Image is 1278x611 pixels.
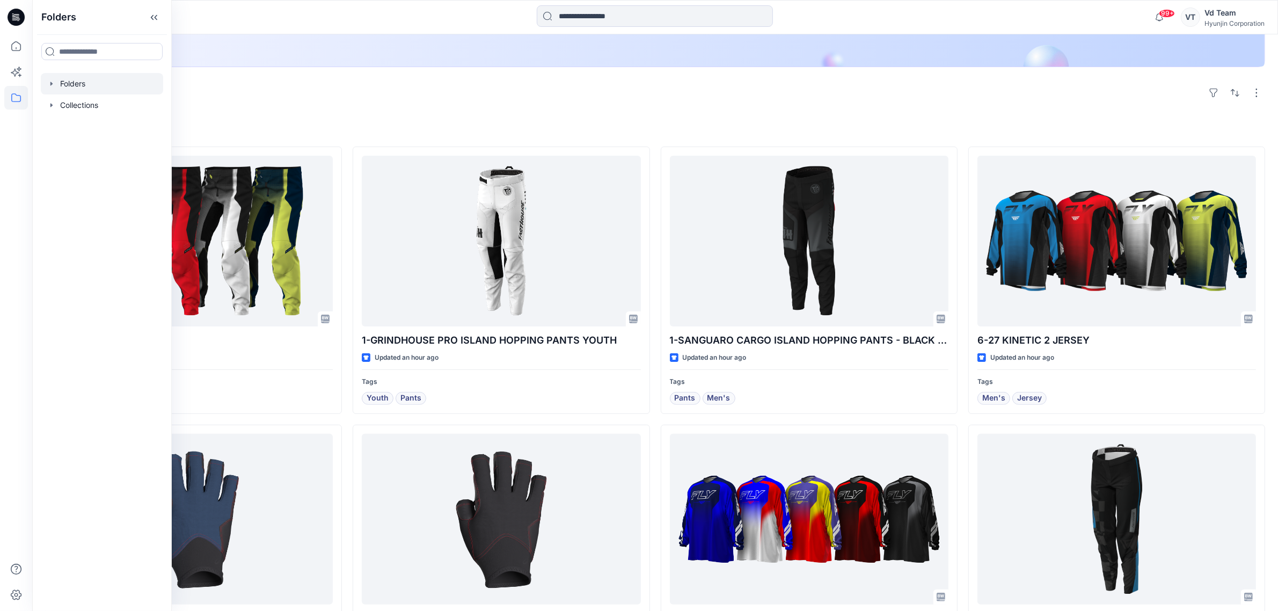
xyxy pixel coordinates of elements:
[675,392,696,405] span: Pants
[54,376,333,388] p: Tags
[707,392,731,405] span: Men's
[977,156,1256,326] a: 6-27 KINETIC 2 JERSEY
[1204,19,1265,27] div: Hyunjin Corporation
[1181,8,1200,27] div: VT
[54,156,333,326] a: 6-27 KINETIC 2 PANT
[670,434,948,605] a: 9-27 F-16 JERSEY-5XL
[977,434,1256,605] a: 3-26 MX GRINDHOUSE PRO APEX WOMEN PANTS
[977,376,1256,388] p: Tags
[362,156,640,326] a: 1-GRINDHOUSE PRO ISLAND HOPPING PANTS YOUTH
[367,392,389,405] span: Youth
[362,333,640,348] p: 1-GRINDHOUSE PRO ISLAND HOPPING PANTS YOUTH
[362,434,640,605] a: 1-336035 SS25 BLACK(8666262)-PAP
[990,352,1054,363] p: Updated an hour ago
[54,434,333,605] a: 1-336035 SS25 DKT-F17A BLUE(8871951)-PAP
[1159,9,1175,18] span: 99+
[670,156,948,326] a: 1-SANGUARO CARGO ISLAND HOPPING PANTS - BLACK SUB
[1204,6,1265,19] div: Vd Team
[1017,392,1042,405] span: Jersey
[982,392,1005,405] span: Men's
[400,392,421,405] span: Pants
[977,333,1256,348] p: 6-27 KINETIC 2 JERSEY
[362,376,640,388] p: Tags
[670,333,948,348] p: 1-SANGUARO CARGO ISLAND HOPPING PANTS - BLACK SUB
[45,123,1265,136] h4: Styles
[683,352,747,363] p: Updated an hour ago
[375,352,439,363] p: Updated an hour ago
[670,376,948,388] p: Tags
[54,333,333,348] p: 6-27 KINETIC 2 PANT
